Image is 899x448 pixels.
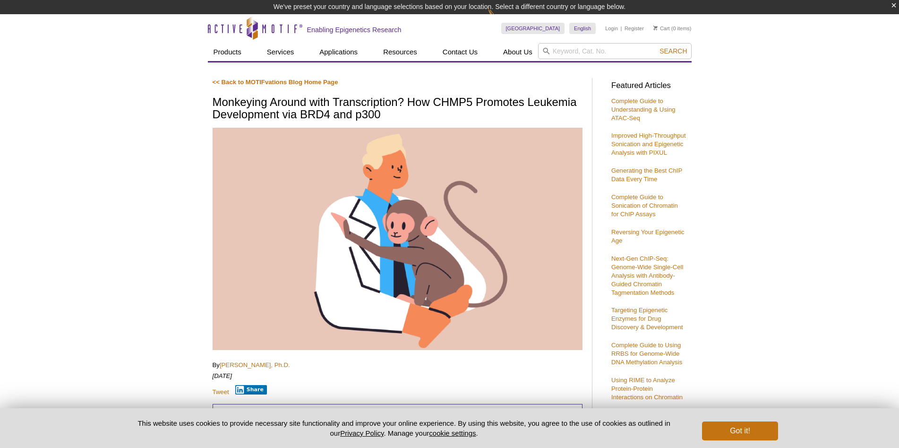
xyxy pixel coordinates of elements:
a: Tweet [213,388,229,395]
a: Products [208,43,247,61]
input: Keyword, Cat. No. [538,43,692,59]
span: Search [659,47,687,55]
li: (0 items) [653,23,692,34]
a: Login [605,25,618,32]
p: This website uses cookies to provide necessary site functionality and improve your online experie... [121,418,687,438]
a: Services [261,43,300,61]
em: [DATE] [213,372,232,379]
a: Complete Guide to Using RRBS for Genome-Wide DNA Methylation Analysis [611,342,682,366]
p: By [213,361,582,369]
a: Complete Guide to Understanding & Using ATAC-Seq [611,97,676,122]
a: Generating the Best ChIP Data Every Time [611,167,682,183]
button: Share [235,385,267,395]
a: Applications [314,43,363,61]
a: Contact Us [437,43,483,61]
button: Search [657,47,690,55]
a: Reversing Your Epigenetic Age [611,228,685,244]
h3: Featured Articles [611,82,687,90]
h1: Monkeying Around with Transcription? How CHMP5 Promotes Leukemia Development via BRD4 and p300 [213,96,582,122]
a: Next-Gen ChIP-Seq: Genome-Wide Single-Cell Analysis with Antibody-Guided Chromatin Tagmentation M... [611,255,683,296]
a: << Back to MOTIFvations Blog Home Page [213,79,338,86]
a: [GEOGRAPHIC_DATA] [501,23,565,34]
img: Your Cart [653,26,658,30]
a: Using RIME to Analyze Protein-Protein Interactions on Chromatin [611,377,683,401]
button: cookie settings [429,429,476,437]
li: | [621,23,622,34]
a: About Us [497,43,538,61]
a: Improved High-Throughput Sonication and Epigenetic Analysis with PIXUL [611,132,686,156]
a: Privacy Policy [340,429,384,437]
a: Targeting Epigenetic Enzymes for Drug Discovery & Development [611,307,683,331]
h2: Enabling Epigenetics Research [307,26,402,34]
img: DNA surgery [213,128,582,350]
a: Complete Guide to Sonication of Chromatin for ChIP Assays [611,193,678,218]
a: Resources [377,43,423,61]
img: Change Here [488,7,513,29]
a: [PERSON_NAME], Ph.D. [220,361,290,369]
a: English [569,23,596,34]
a: Register [625,25,644,32]
a: Cart [653,25,670,32]
button: Got it! [702,422,778,440]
